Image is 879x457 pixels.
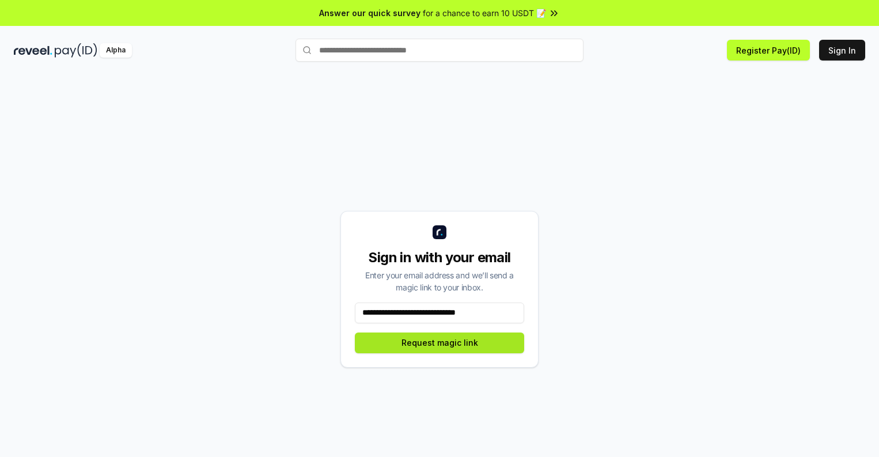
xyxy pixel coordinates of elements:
div: Alpha [100,43,132,58]
img: logo_small [433,225,446,239]
span: for a chance to earn 10 USDT 📝 [423,7,546,19]
button: Register Pay(ID) [727,40,810,61]
button: Sign In [819,40,865,61]
div: Sign in with your email [355,248,524,267]
img: pay_id [55,43,97,58]
button: Request magic link [355,333,524,353]
div: Enter your email address and we’ll send a magic link to your inbox. [355,269,524,293]
span: Answer our quick survey [319,7,420,19]
img: reveel_dark [14,43,52,58]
